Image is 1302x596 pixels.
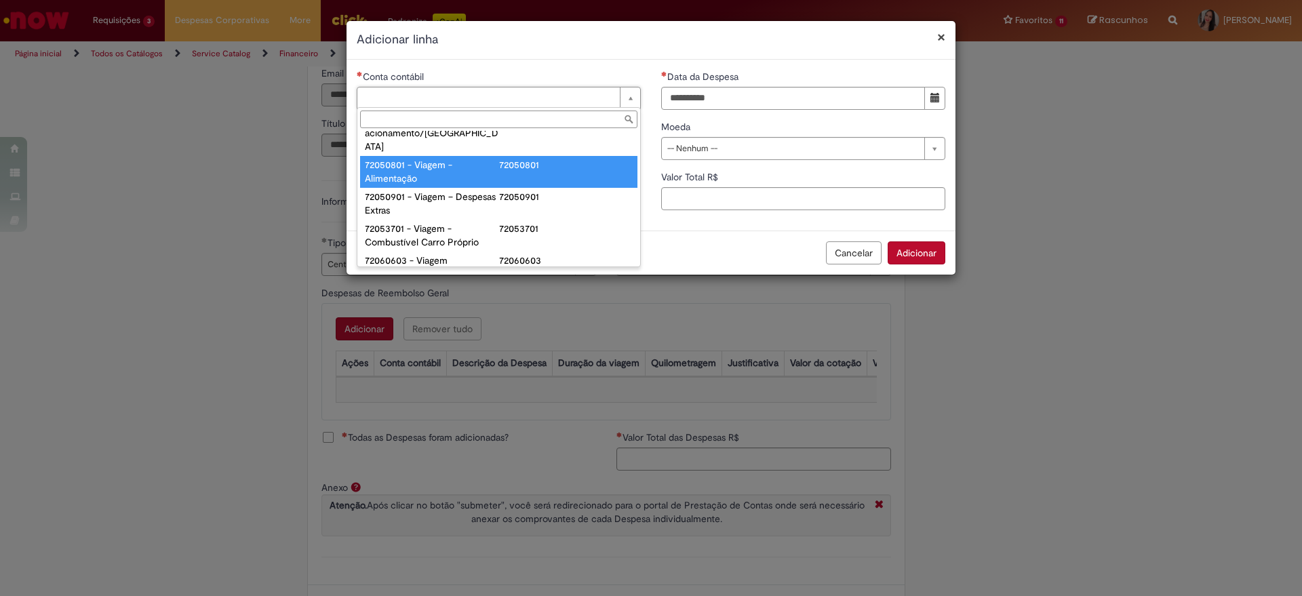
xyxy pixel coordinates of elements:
div: 72050901 [499,190,633,203]
div: 72050901 - Viagem – Despesas Extras [365,190,499,217]
div: 72050801 - Viagem - Alimentação [365,158,499,185]
div: 72053701 - Viagem - Combustível Carro Próprio [365,222,499,249]
div: 72060603 [499,254,633,267]
div: 72050801 [499,158,633,172]
div: 72060603 - Viagem Combustível Carro Alugado [365,254,499,281]
div: 72053701 [499,222,633,235]
ul: Conta contábil [357,131,640,266]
